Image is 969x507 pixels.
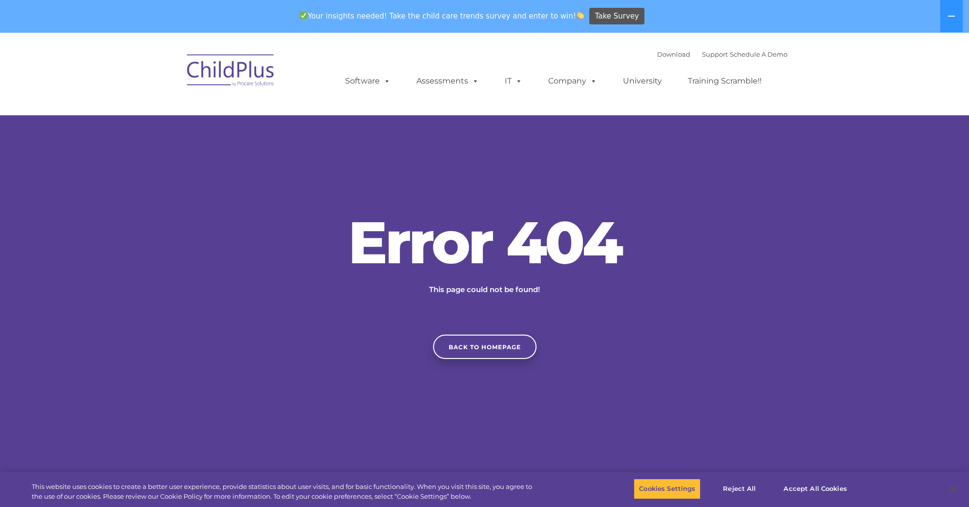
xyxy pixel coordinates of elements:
[657,50,690,58] a: Download
[577,12,584,19] img: 👏
[382,284,587,296] p: This page could not be found!
[300,12,307,19] img: ✅
[433,335,536,359] a: Back to homepage
[495,71,532,91] a: IT
[595,8,639,25] span: Take Survey
[335,71,400,91] a: Software
[778,479,852,499] button: Accept All Cookies
[730,50,787,58] a: Schedule A Demo
[657,50,787,58] font: |
[538,71,607,91] a: Company
[943,478,964,500] button: Close
[589,8,644,25] a: Take Survey
[613,71,672,91] a: University
[678,71,771,91] a: Training Scramble!!
[702,50,728,58] a: Support
[407,71,489,91] a: Assessments
[182,47,280,96] img: ChildPlus by Procare Solutions
[32,482,533,501] div: This website uses cookies to create a better user experience, provide statistics about user visit...
[338,213,631,272] h2: Error 404
[634,479,701,499] button: Cookies Settings
[709,479,770,499] button: Reject All
[296,6,588,25] span: Your insights needed! Take the child care trends survey and enter to win!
